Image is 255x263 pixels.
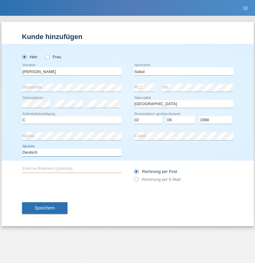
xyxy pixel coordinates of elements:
button: Speichern [22,202,67,214]
input: Frau [45,54,49,59]
label: Rechnung per Post [134,169,177,174]
input: Rechnung per Post [134,169,138,177]
input: Herr [22,54,26,59]
i: menu [242,5,249,11]
h1: Kunde hinzufügen [22,33,233,41]
label: Herr [22,54,38,59]
input: Rechnung per E-Mail [134,177,138,185]
label: Rechnung per E-Mail [134,177,181,182]
a: menu [239,6,252,10]
label: Frau [45,54,61,59]
span: Speichern [35,205,55,210]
